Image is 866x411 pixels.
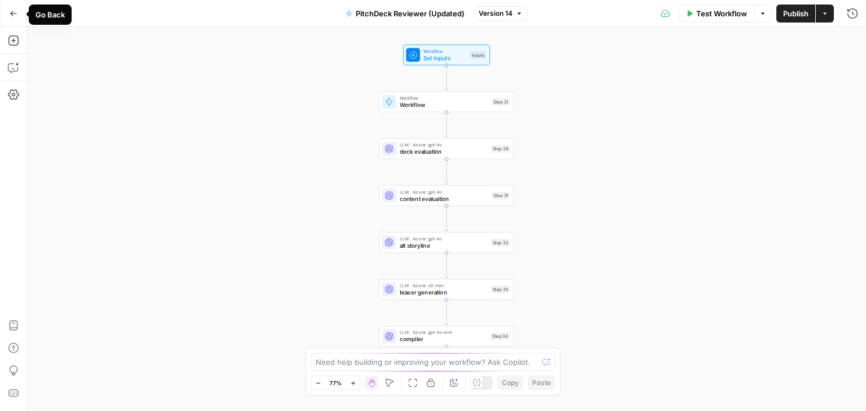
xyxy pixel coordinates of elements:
[445,300,448,325] g: Edge from step_35 to step_34
[776,5,815,23] button: Publish
[532,378,551,388] span: Paste
[696,8,747,19] span: Test Workflow
[379,44,514,65] div: WorkflowSet InputsInputs
[497,376,523,390] button: Copy
[491,285,510,293] div: Step 35
[445,112,448,137] g: Edge from step_21 to step_28
[479,8,512,19] span: Version 14
[400,335,487,343] span: compiler
[445,206,448,231] g: Edge from step_31 to step_32
[400,282,488,289] span: LLM · Azure: o3-mini
[379,326,514,347] div: LLM · Azure: gpt-4o-minicompilerStep 34
[379,139,514,159] div: LLM · Azure: gpt-4odeck evaluationStep 28
[491,145,510,153] div: Step 28
[400,241,488,249] span: alt storyline
[679,5,754,23] button: Test Workflow
[470,51,487,59] div: Inputs
[356,8,465,19] span: PitchDeck Reviewer (Updated)
[502,378,519,388] span: Copy
[400,235,488,242] span: LLM · Azure: gpt-4o
[339,5,471,23] button: PitchDeck Reviewer (Updated)
[783,8,808,19] span: Publish
[423,53,466,62] span: Set Inputs
[400,148,488,156] span: deck evaluation
[491,239,510,247] div: Step 32
[379,232,514,253] div: LLM · Azure: gpt-4oalt storylineStep 32
[491,332,510,340] div: Step 34
[492,98,510,106] div: Step 21
[400,100,488,109] span: Workflow
[400,288,488,297] span: teaser generation
[445,253,448,278] g: Edge from step_32 to step_35
[445,65,448,91] g: Edge from start to step_21
[445,159,448,184] g: Edge from step_28 to step_31
[400,329,487,336] span: LLM · Azure: gpt-4o-mini
[492,191,510,199] div: Step 31
[400,194,488,203] span: content evaluation
[400,95,488,101] span: Workflow
[379,91,514,112] div: WorkflowWorkflowStep 21
[36,9,65,20] div: Go Back
[474,6,528,21] button: Version 14
[528,376,555,390] button: Paste
[423,47,466,54] span: Workflow
[400,141,488,148] span: LLM · Azure: gpt-4o
[329,378,342,387] span: 77%
[400,188,488,195] span: LLM · Azure: gpt-4o
[379,185,514,206] div: LLM · Azure: gpt-4ocontent evaluationStep 31
[379,279,514,300] div: LLM · Azure: o3-miniteaser generationStep 35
